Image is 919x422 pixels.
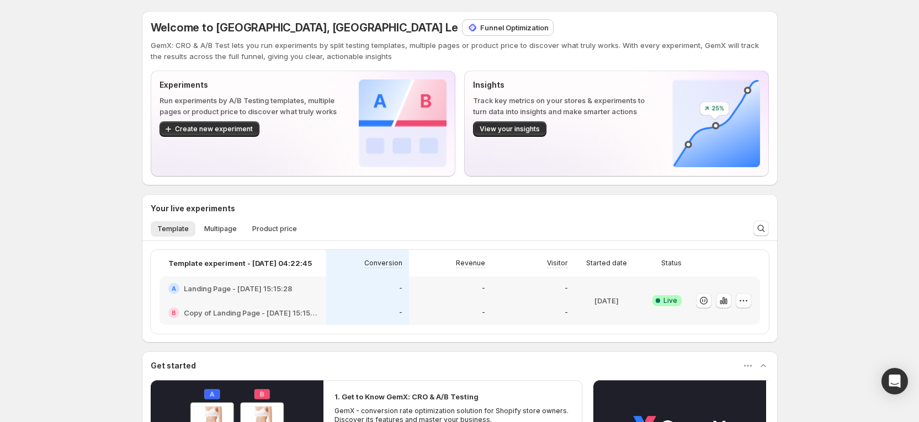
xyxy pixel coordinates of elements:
[586,259,627,268] p: Started date
[151,360,196,371] h3: Get started
[399,284,402,293] p: -
[456,259,485,268] p: Revenue
[565,308,568,317] p: -
[565,284,568,293] p: -
[753,221,769,236] button: Search and filter results
[184,307,317,318] h2: Copy of Landing Page - [DATE] 15:15:28
[359,79,447,167] img: Experiments
[661,259,682,268] p: Status
[480,125,540,133] span: View your insights
[467,22,478,33] img: Funnel Optimization
[151,21,458,34] span: Welcome to [GEOGRAPHIC_DATA], [GEOGRAPHIC_DATA] Le
[160,79,341,90] p: Experiments
[168,258,312,269] p: Template experiment - [DATE] 04:22:45
[672,79,760,167] img: Insights
[175,125,253,133] span: Create new experiment
[184,283,293,294] h2: Landing Page - [DATE] 15:15:28
[399,308,402,317] p: -
[482,308,485,317] p: -
[473,121,546,137] button: View your insights
[594,295,619,306] p: [DATE]
[881,368,908,394] div: Open Intercom Messenger
[334,391,479,402] h2: 1. Get to Know GemX: CRO & A/B Testing
[172,285,176,292] h2: A
[364,259,402,268] p: Conversion
[172,309,176,316] h2: B
[473,95,655,117] p: Track key metrics on your stores & experiments to turn data into insights and make smarter actions
[547,259,568,268] p: Visitor
[151,203,235,214] h3: Your live experiments
[160,121,259,137] button: Create new experiment
[204,225,237,233] span: Multipage
[480,22,549,33] p: Funnel Optimization
[157,225,189,233] span: Template
[151,40,769,62] p: GemX: CRO & A/B Test lets you run experiments by split testing templates, multiple pages or produ...
[473,79,655,90] p: Insights
[160,95,341,117] p: Run experiments by A/B Testing templates, multiple pages or product price to discover what truly ...
[482,284,485,293] p: -
[252,225,297,233] span: Product price
[663,296,677,305] span: Live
